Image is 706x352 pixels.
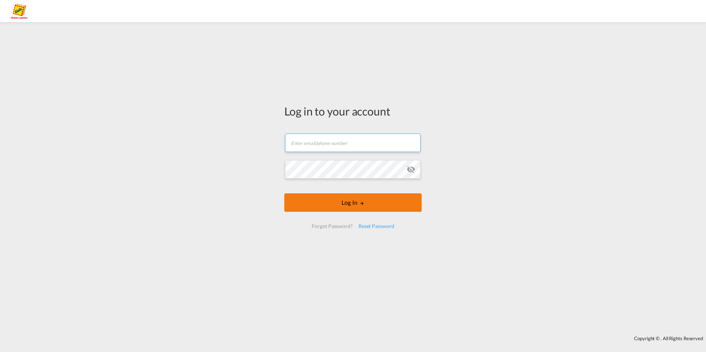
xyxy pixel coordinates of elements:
img: a2a4a140666c11eeab5485e577415959.png [11,3,28,20]
input: Enter email/phone number [285,134,421,152]
div: Log in to your account [284,103,422,119]
div: Forgot Password? [309,220,355,233]
button: LOGIN [284,193,422,212]
div: Reset Password [356,220,397,233]
md-icon: icon-eye-off [407,165,415,174]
